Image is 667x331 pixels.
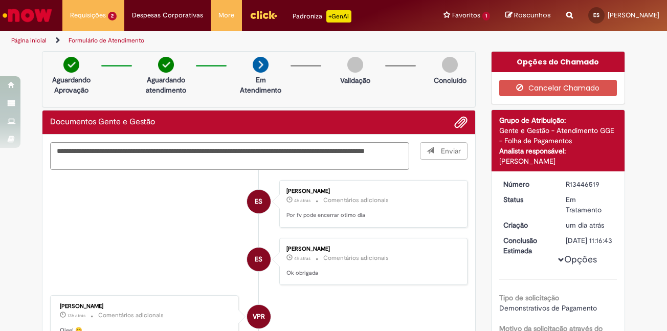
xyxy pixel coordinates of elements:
[253,304,265,329] span: VPR
[323,254,389,262] small: Comentários adicionais
[11,36,47,45] a: Página inicial
[492,52,625,72] div: Opções do Chamado
[247,190,271,213] div: Eder Vitor Dos Santos
[70,10,106,20] span: Requisições
[566,220,604,230] span: um dia atrás
[286,188,457,194] div: [PERSON_NAME]
[499,146,617,156] div: Analista responsável:
[608,11,659,19] span: [PERSON_NAME]
[340,75,370,85] p: Validação
[247,248,271,271] div: Eder Vitor Dos Santos
[452,10,480,20] span: Favoritos
[496,235,559,256] dt: Conclusão Estimada
[108,12,117,20] span: 2
[499,125,617,146] div: Gente e Gestão - Atendimento GGE - Folha de Pagamentos
[132,10,203,20] span: Despesas Corporativas
[293,10,351,23] div: Padroniza
[255,247,262,272] span: ES
[294,255,310,261] span: 4h atrás
[499,293,559,302] b: Tipo de solicitação
[294,255,310,261] time: 27/08/2025 19:33:08
[141,75,191,95] p: Aguardando atendimento
[566,235,613,246] div: [DATE] 11:16:43
[566,194,613,215] div: Em Tratamento
[218,10,234,20] span: More
[286,246,457,252] div: [PERSON_NAME]
[505,11,551,20] a: Rascunhos
[50,118,155,127] h2: Documentos Gente e Gestão Histórico de tíquete
[47,75,96,95] p: Aguardando Aprovação
[434,75,466,85] p: Concluído
[1,5,54,26] img: ServiceNow
[566,220,604,230] time: 26/08/2025 06:50:20
[347,57,363,73] img: img-circle-grey.png
[8,31,437,50] ul: Trilhas de página
[98,311,164,320] small: Comentários adicionais
[63,57,79,73] img: check-circle-green.png
[68,313,85,319] span: 13h atrás
[68,313,85,319] time: 27/08/2025 10:43:17
[255,189,262,214] span: ES
[158,57,174,73] img: check-circle-green.png
[593,12,599,18] span: ES
[514,10,551,20] span: Rascunhos
[566,179,613,189] div: R13446519
[69,36,144,45] a: Formulário de Atendimento
[499,80,617,96] button: Cancelar Chamado
[294,197,310,204] span: 4h atrás
[454,116,468,129] button: Adicionar anexos
[323,196,389,205] small: Comentários adicionais
[236,75,285,95] p: Em Atendimento
[60,303,230,310] div: [PERSON_NAME]
[499,303,597,313] span: Demonstrativos de Pagamento
[482,12,490,20] span: 1
[566,220,613,230] div: 26/08/2025 06:50:20
[496,194,559,205] dt: Status
[499,115,617,125] div: Grupo de Atribuição:
[286,211,457,219] p: Por fv pode encerrar otimo dia
[496,220,559,230] dt: Criação
[50,142,409,170] textarea: Digite sua mensagem aqui...
[247,305,271,328] div: Vanessa Paiva Ribeiro
[499,156,617,166] div: [PERSON_NAME]
[253,57,269,73] img: arrow-next.png
[326,10,351,23] p: +GenAi
[286,269,457,277] p: Ok obrigada
[496,179,559,189] dt: Número
[250,7,277,23] img: click_logo_yellow_360x200.png
[442,57,458,73] img: img-circle-grey.png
